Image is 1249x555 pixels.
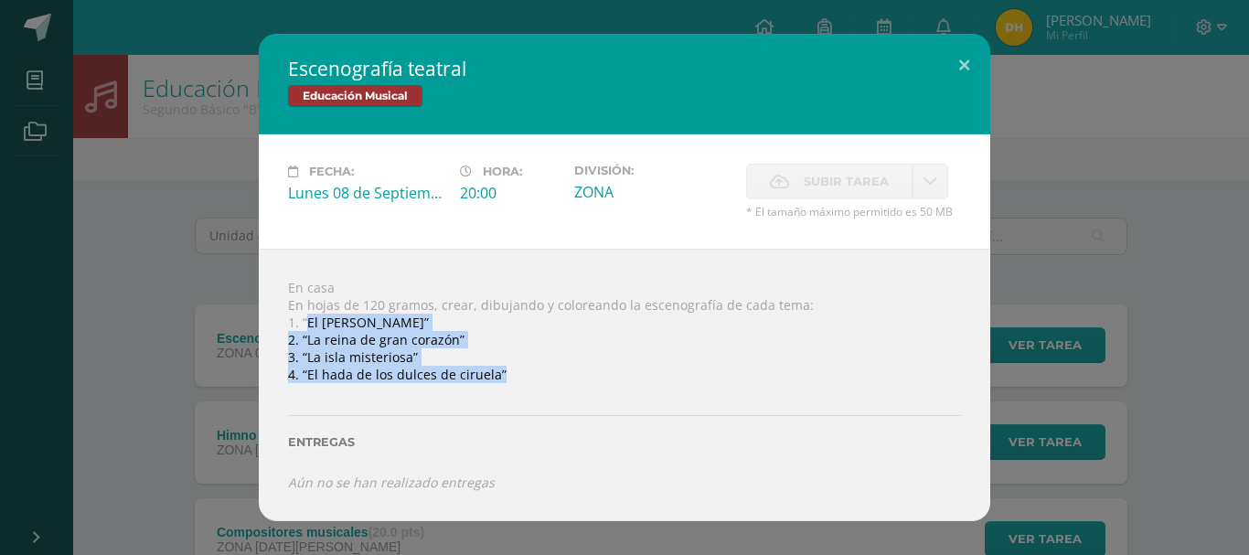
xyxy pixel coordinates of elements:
[259,249,990,520] div: En casa En hojas de 120 gramos, crear, dibujando y coloreando la escenografía de cada tema: 1. “E...
[574,164,731,177] label: División:
[746,204,961,219] span: * El tamaño máximo permitido es 50 MB
[746,164,913,199] label: La fecha de entrega ha expirado
[288,56,961,81] h2: Escenografía teatral
[483,165,522,178] span: Hora:
[804,165,889,198] span: Subir tarea
[288,183,445,203] div: Lunes 08 de Septiembre
[574,182,731,202] div: ZONA
[460,183,560,203] div: 20:00
[913,164,948,199] a: La fecha de entrega ha expirado
[288,85,422,107] span: Educación Musical
[288,474,495,491] i: Aún no se han realizado entregas
[309,165,354,178] span: Fecha:
[938,34,990,96] button: Close (Esc)
[288,435,961,449] label: Entregas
